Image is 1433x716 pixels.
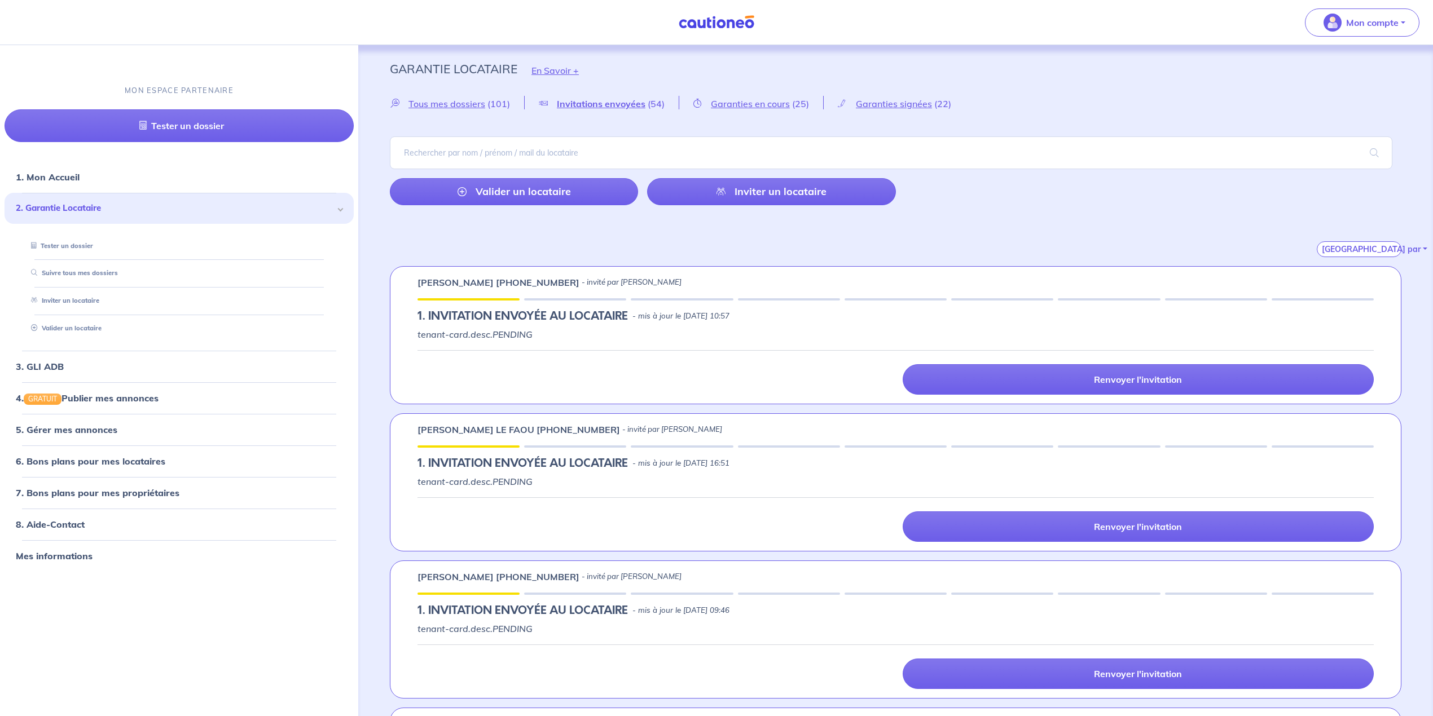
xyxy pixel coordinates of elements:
a: Invitations envoyées(54) [525,98,679,109]
div: state: PENDING, Context: [417,604,1374,617]
a: 6. Bons plans pour mes locataires [16,456,165,467]
p: tenant-card.desc.PENDING [417,475,1374,488]
div: Valider un locataire [18,319,340,338]
div: 8. Aide-Contact [5,513,354,536]
a: 8. Aide-Contact [16,519,85,530]
span: 2. Garantie Locataire [16,202,334,215]
img: illu_account_valid_menu.svg [1324,14,1342,32]
div: Mes informations [5,545,354,567]
p: [PERSON_NAME] [PHONE_NUMBER] [417,276,579,289]
span: (22) [934,98,951,109]
a: Tous mes dossiers(101) [390,98,524,109]
span: (101) [487,98,510,109]
h5: 1.︎ INVITATION ENVOYÉE AU LOCATAIRE [417,604,628,617]
a: 5. Gérer mes annonces [16,424,117,435]
div: state: PENDING, Context: [417,310,1374,323]
a: Inviter un locataire [647,178,895,205]
span: Garanties en cours [711,98,790,109]
div: 3. GLI ADB [5,355,354,378]
a: Inviter un locataire [27,297,99,304]
div: Inviter un locataire [18,291,340,310]
a: 4.GRATUITPublier mes annonces [16,392,159,404]
p: - invité par [PERSON_NAME] [582,571,682,582]
p: - mis à jour le [DATE] 16:51 [632,458,729,469]
a: 7. Bons plans pour mes propriétaires [16,487,179,498]
p: Garantie Locataire [390,59,517,79]
p: - mis à jour le [DATE] 10:57 [632,311,729,322]
p: tenant-card.desc.PENDING [417,328,1374,341]
a: Garanties en cours(25) [679,98,823,109]
p: Renvoyer l'invitation [1094,374,1182,385]
span: search [1356,137,1392,169]
p: Renvoyer l'invitation [1094,668,1182,679]
a: Tester un dossier [27,242,93,250]
span: (25) [792,98,809,109]
p: MON ESPACE PARTENAIRE [125,85,234,96]
div: 4.GRATUITPublier mes annonces [5,387,354,409]
a: Valider un locataire [390,178,638,205]
a: Renvoyer l'invitation [903,658,1374,689]
img: Cautioneo [674,15,759,29]
a: Tester un dossier [5,109,354,142]
button: illu_account_valid_menu.svgMon compte [1305,8,1419,37]
p: [PERSON_NAME] [PHONE_NUMBER] [417,570,579,584]
button: En Savoir + [517,54,593,87]
a: Garanties signées(22) [824,98,965,109]
p: - invité par [PERSON_NAME] [622,424,722,435]
div: 1. Mon Accueil [5,166,354,188]
div: 2. Garantie Locataire [5,193,354,224]
input: Rechercher par nom / prénom / mail du locataire [390,136,1392,169]
a: Suivre tous mes dossiers [27,269,118,277]
p: - invité par [PERSON_NAME] [582,277,682,288]
a: 1. Mon Accueil [16,171,80,183]
span: Tous mes dossiers [408,98,485,109]
p: - mis à jour le [DATE] 09:46 [632,605,729,616]
a: Mes informations [16,550,93,562]
div: 6. Bons plans pour mes locataires [5,450,354,472]
p: Renvoyer l'invitation [1094,521,1182,532]
div: 5. Gérer mes annonces [5,418,354,441]
span: (54) [648,98,665,109]
div: Suivre tous mes dossiers [18,264,340,282]
h5: 1.︎ INVITATION ENVOYÉE AU LOCATAIRE [417,457,628,470]
span: Invitations envoyées [557,98,645,109]
h5: 1.︎ INVITATION ENVOYÉE AU LOCATAIRE [417,310,628,323]
p: Mon compte [1346,16,1399,29]
a: Renvoyer l'invitation [903,511,1374,542]
p: tenant-card.desc.PENDING [417,622,1374,635]
div: 7. Bons plans pour mes propriétaires [5,481,354,504]
span: Garanties signées [856,98,932,109]
a: Valider un locataire [27,324,102,332]
a: Renvoyer l'invitation [903,364,1374,395]
a: 3. GLI ADB [16,361,64,372]
button: [GEOGRAPHIC_DATA] par [1317,241,1401,257]
div: Tester un dossier [18,237,340,255]
p: [PERSON_NAME] LE FAOU [PHONE_NUMBER] [417,423,620,436]
div: state: PENDING, Context: [417,457,1374,470]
